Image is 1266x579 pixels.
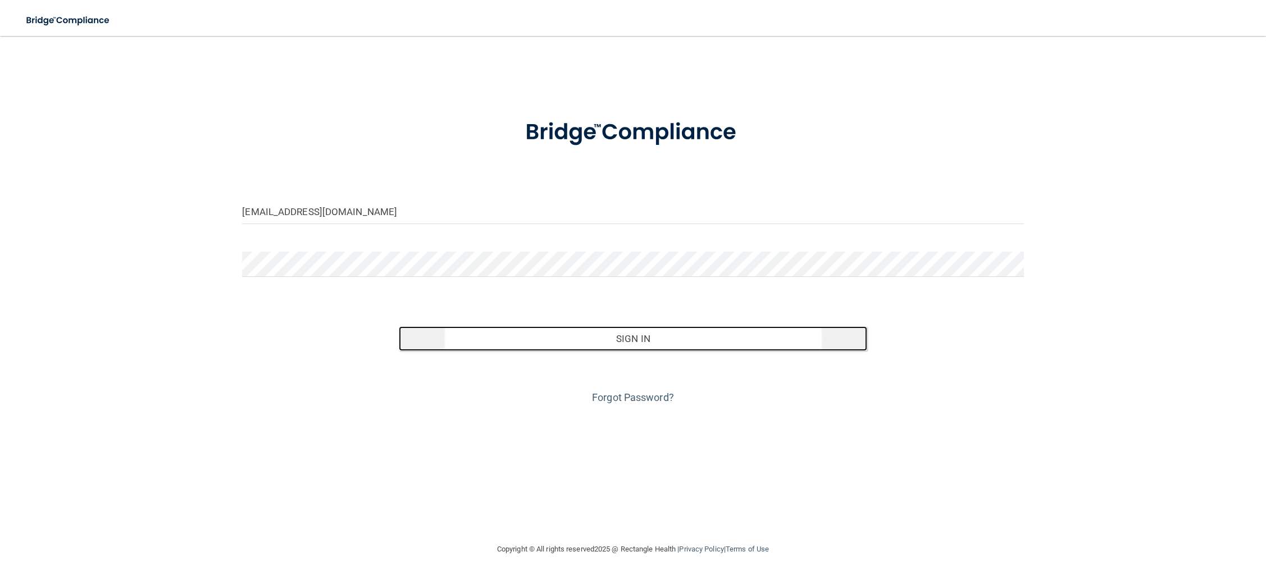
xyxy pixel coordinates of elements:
[679,545,723,553] a: Privacy Policy
[17,9,120,32] img: bridge_compliance_login_screen.278c3ca4.svg
[502,103,764,162] img: bridge_compliance_login_screen.278c3ca4.svg
[399,326,868,351] button: Sign In
[242,199,1023,224] input: Email
[726,545,769,553] a: Terms of Use
[428,531,838,567] div: Copyright © All rights reserved 2025 @ Rectangle Health | |
[592,391,674,403] a: Forgot Password?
